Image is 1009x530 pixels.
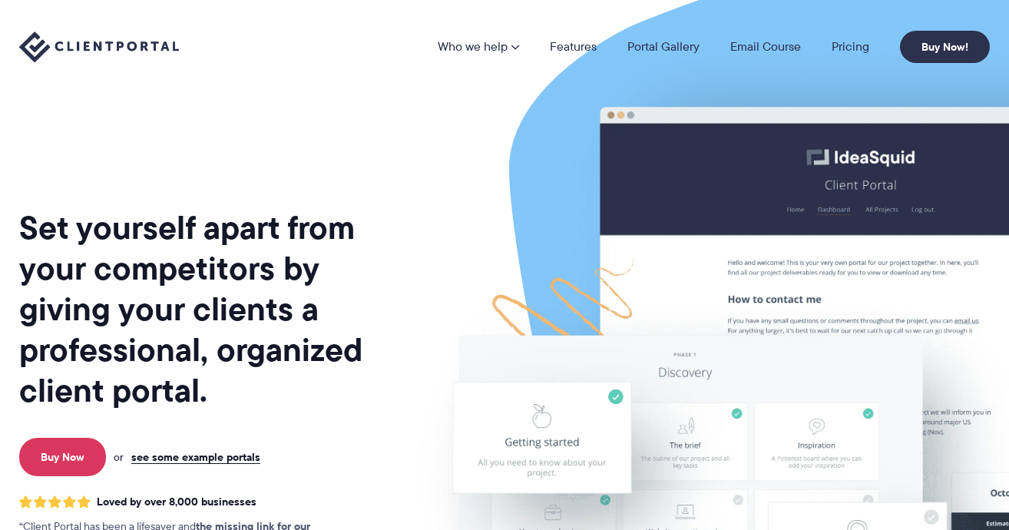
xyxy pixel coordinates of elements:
a: Buy Now [19,438,106,476]
span: Loved by over 8,000 businesses [97,495,256,508]
a: Features [550,41,597,53]
a: Buy Now! [900,31,990,63]
span: or [114,450,124,464]
a: Who we help [438,41,519,53]
h1: Set yourself apart from your competitors by giving your clients a professional, organized client ... [19,207,408,411]
a: Portal Gallery [627,41,700,53]
a: Pricing [832,41,869,53]
a: see some example portals [131,450,260,464]
a: Email Course [730,41,801,53]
